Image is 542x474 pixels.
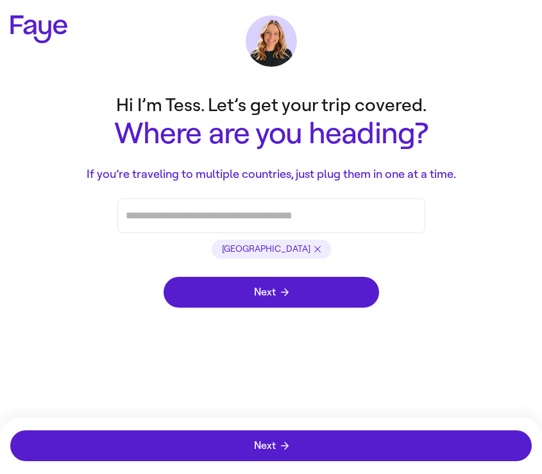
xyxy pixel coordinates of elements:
span: Next [254,287,289,297]
li: [GEOGRAPHIC_DATA] [212,240,331,259]
div: Press enter after you type each destination [126,199,417,233]
button: Next [164,277,379,308]
p: Hi I’m Tess. Let’s get your trip covered. [15,92,528,118]
h1: Where are you heading? [15,118,528,150]
span: Next [254,441,289,451]
button: Next [10,430,532,461]
p: If you’re traveling to multiple countries, just plug them in one at a time. [15,166,528,183]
